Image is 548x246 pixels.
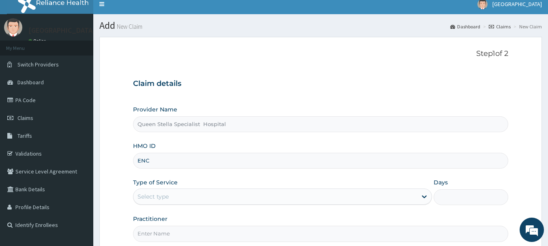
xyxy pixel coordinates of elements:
span: Tariffs [17,132,32,139]
label: Type of Service [133,178,178,186]
span: [GEOGRAPHIC_DATA] [492,0,542,8]
img: User Image [4,18,22,36]
span: Claims [17,114,33,122]
div: Chat with us now [42,45,136,56]
p: [GEOGRAPHIC_DATA] [28,27,95,34]
h1: Add [99,20,542,31]
img: d_794563401_company_1708531726252_794563401 [15,41,33,61]
p: Step 1 of 2 [133,49,509,58]
li: New Claim [511,23,542,30]
small: New Claim [115,24,142,30]
textarea: Type your message and hit 'Enter' [4,162,155,190]
div: Minimize live chat window [133,4,153,24]
input: Enter Name [133,226,509,242]
span: Switch Providers [17,61,59,68]
label: Days [434,178,448,186]
label: Practitioner [133,215,168,223]
h3: Claim details [133,79,509,88]
span: Dashboard [17,79,44,86]
label: HMO ID [133,142,156,150]
input: Enter HMO ID [133,153,509,169]
label: Provider Name [133,105,177,113]
div: Select type [138,193,169,201]
a: Claims [489,23,511,30]
a: Online [28,38,48,44]
a: Dashboard [450,23,480,30]
span: We're online! [47,72,112,154]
